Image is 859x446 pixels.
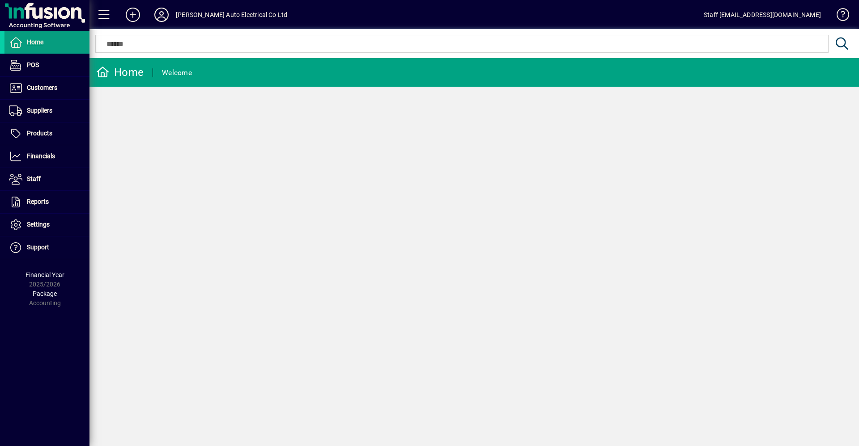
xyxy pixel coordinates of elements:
[27,107,52,114] span: Suppliers
[33,290,57,297] span: Package
[27,38,43,46] span: Home
[119,7,147,23] button: Add
[147,7,176,23] button: Profile
[704,8,821,22] div: Staff [EMAIL_ADDRESS][DOMAIN_NAME]
[27,61,39,68] span: POS
[26,271,64,278] span: Financial Year
[96,65,144,80] div: Home
[27,84,57,91] span: Customers
[4,214,89,236] a: Settings
[4,100,89,122] a: Suppliers
[4,77,89,99] a: Customers
[27,198,49,205] span: Reports
[4,236,89,259] a: Support
[162,66,192,80] div: Welcome
[4,168,89,190] a: Staff
[4,145,89,168] a: Financials
[830,2,848,31] a: Knowledge Base
[27,130,52,137] span: Products
[4,122,89,145] a: Products
[27,221,50,228] span: Settings
[27,244,49,251] span: Support
[4,54,89,76] a: POS
[27,152,55,160] span: Financials
[176,8,287,22] div: [PERSON_NAME] Auto Electrical Co Ltd
[27,175,41,182] span: Staff
[4,191,89,213] a: Reports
